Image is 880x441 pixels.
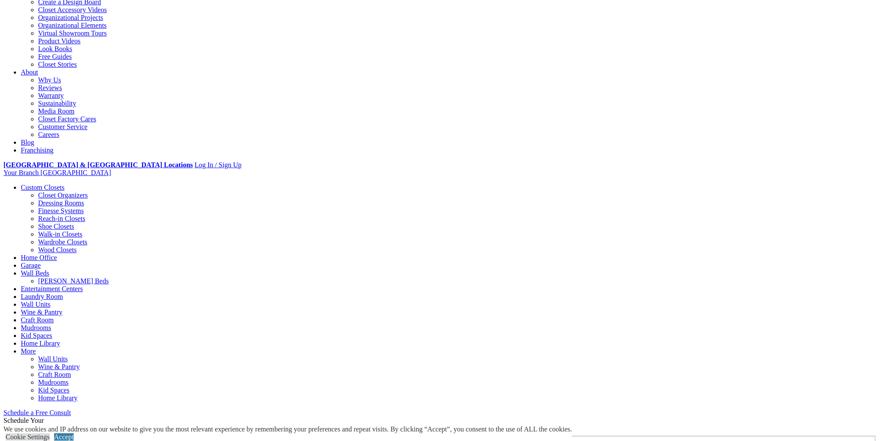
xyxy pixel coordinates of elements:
a: Closet Accessory Videos [38,6,107,13]
a: Closet Organizers [38,191,88,199]
a: Custom Closets [21,184,64,191]
a: Laundry Room [21,293,63,300]
a: Your Branch [GEOGRAPHIC_DATA] [3,169,111,176]
a: Wall Units [38,355,68,363]
a: Organizational Elements [38,22,106,29]
a: Closet Factory Cares [38,115,96,123]
a: Cookie Settings [6,433,50,441]
a: Sustainability [38,100,76,107]
span: [GEOGRAPHIC_DATA] [40,169,111,176]
a: Wine & Pantry [21,308,62,316]
a: Accept [54,433,74,441]
a: Closet Stories [38,61,77,68]
a: Warranty [38,92,64,99]
a: Look Books [38,45,72,52]
a: Why Us [38,76,61,84]
a: Garage [21,262,41,269]
a: [PERSON_NAME] Beds [38,277,109,285]
a: Blog [21,139,34,146]
a: Careers [38,131,59,138]
a: Franchising [21,146,54,154]
a: Shoe Closets [38,223,74,230]
a: Home Library [38,394,77,402]
a: Wine & Pantry [38,363,80,370]
a: Finesse Systems [38,207,84,214]
a: Entertainment Centers [21,285,83,292]
a: Wall Beds [21,269,49,277]
a: Mudrooms [21,324,51,331]
a: Mudrooms [38,379,68,386]
a: Virtual Showroom Tours [38,29,107,37]
a: Free Guides [38,53,72,60]
a: Schedule a Free Consult (opens a dropdown menu) [3,409,71,416]
a: Craft Room [21,316,54,324]
a: Wall Units [21,301,50,308]
a: Craft Room [38,371,71,378]
a: Kid Spaces [21,332,52,339]
a: Kid Spaces [38,386,69,394]
div: We use cookies and IP address on our website to give you the most relevant experience by remember... [3,425,572,433]
a: Home Office [21,254,57,261]
a: Customer Service [38,123,87,130]
a: Home Library [21,340,60,347]
a: Dressing Rooms [38,199,84,207]
a: Wood Closets [38,246,77,253]
a: Organizational Projects [38,14,103,21]
a: [GEOGRAPHIC_DATA] & [GEOGRAPHIC_DATA] Locations [3,161,193,169]
em: Free Design Consultation [3,425,75,432]
a: Product Videos [38,37,81,45]
a: Reviews [38,84,62,91]
a: Walk-in Closets [38,230,82,238]
a: Media Room [38,107,74,115]
a: More menu text will display only on big screen [21,347,36,355]
a: Reach-in Closets [38,215,85,222]
span: Your Branch [3,169,39,176]
a: Wardrobe Closets [38,238,87,246]
span: Schedule Your [3,417,75,432]
a: About [21,68,38,76]
a: Log In / Sign Up [194,161,241,169]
